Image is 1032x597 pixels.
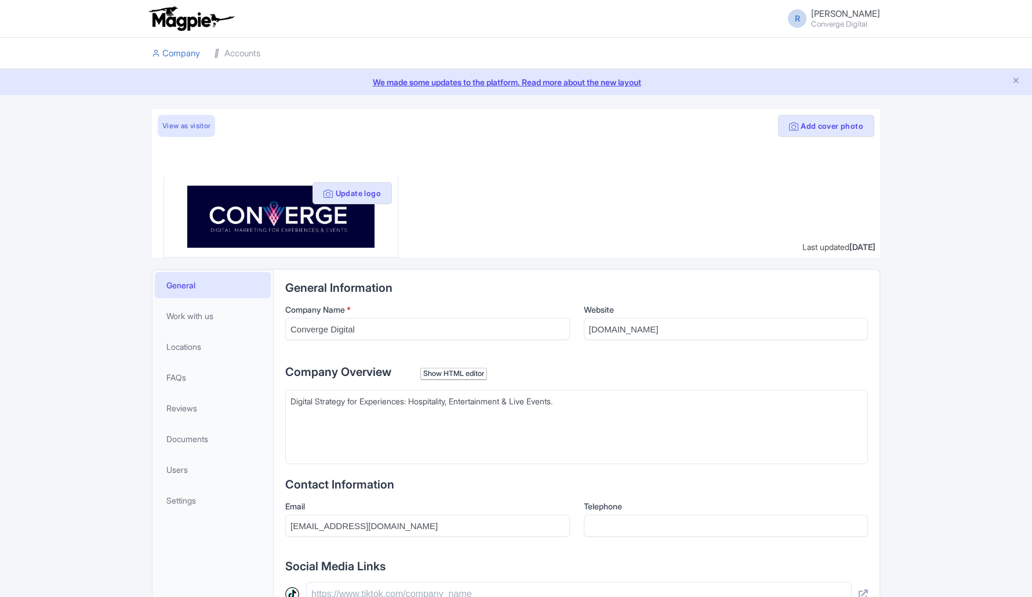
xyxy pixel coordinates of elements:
[166,371,186,383] span: FAQs
[1012,75,1020,88] button: Close announcement
[7,76,1025,88] a: We made some updates to the platform. Read more about the new layout
[290,395,863,419] div: Digital Strategy for Experiences: Hospitality, Entertainment & Live Events.
[778,115,874,137] button: Add cover photo
[155,272,271,298] a: General
[155,457,271,483] a: Users
[166,402,197,414] span: Reviews
[166,279,195,291] span: General
[285,365,391,379] span: Company Overview
[802,241,875,253] div: Last updated
[155,364,271,390] a: FAQs
[285,560,868,573] h2: Social Media Links
[155,334,271,360] a: Locations
[584,305,614,314] span: Website
[155,395,271,421] a: Reviews
[811,20,880,28] small: Converge Digital
[155,303,271,329] a: Work with us
[146,6,236,31] img: logo-ab69f6fb50320c5b225c76a69d11143b.png
[158,115,215,137] a: View as visitor
[214,38,260,70] a: Accounts
[187,186,374,248] img: t9gdqmy8ueijt4sgy6l3.jpg
[155,487,271,513] a: Settings
[781,9,880,28] a: R [PERSON_NAME] Converge Digital
[155,426,271,452] a: Documents
[285,501,305,511] span: Email
[788,9,806,28] span: R
[166,494,196,506] span: Settings
[811,8,880,19] span: [PERSON_NAME]
[285,281,868,294] h2: General Information
[166,310,213,322] span: Work with us
[849,242,875,252] span: [DATE]
[285,305,345,314] span: Company Name
[152,38,200,70] a: Company
[420,368,487,380] div: Show HTML editor
[166,464,188,476] span: Users
[584,501,622,511] span: Telephone
[166,433,208,445] span: Documents
[312,182,392,204] button: Update logo
[285,478,868,491] h2: Contact Information
[166,341,201,353] span: Locations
